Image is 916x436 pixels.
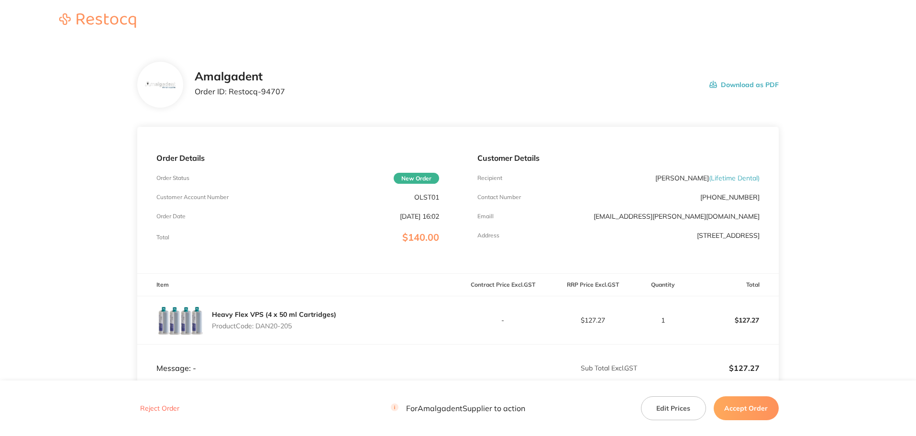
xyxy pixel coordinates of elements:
th: Quantity [638,274,689,296]
h2: Amalgadent [195,70,285,83]
th: RRP Price Excl. GST [548,274,638,296]
p: [DATE] 16:02 [400,212,439,220]
p: For Amalgadent Supplier to action [391,404,525,413]
p: Address [477,232,499,239]
span: ( Lifetime Dental ) [709,174,760,182]
button: Reject Order [137,404,182,413]
p: Customer Account Number [156,194,229,201]
a: [EMAIL_ADDRESS][PERSON_NAME][DOMAIN_NAME] [594,212,760,221]
p: $127.27 [638,364,760,372]
p: - [459,316,548,324]
p: Customer Details [477,154,760,162]
th: Item [137,274,458,296]
p: Emaill [477,213,494,220]
p: 1 [638,316,688,324]
p: Order Status [156,175,189,181]
p: $127.27 [689,309,778,332]
p: [STREET_ADDRESS] [697,232,760,239]
p: OLST01 [414,193,439,201]
button: Download as PDF [709,70,779,100]
button: Edit Prices [641,396,706,420]
img: djFoc3llMg [156,296,204,344]
img: b285Ymlzag [145,81,176,89]
a: Restocq logo [50,13,145,29]
span: $140.00 [402,231,439,243]
p: Order Details [156,154,439,162]
p: [PHONE_NUMBER] [700,193,760,201]
p: Product Code: DAN20-205 [212,322,336,330]
span: New Order [394,173,439,184]
p: Order ID: Restocq- 94707 [195,87,285,96]
p: $127.27 [548,316,637,324]
a: Heavy Flex VPS (4 x 50 ml Cartridges) [212,310,336,319]
p: Contact Number [477,194,521,201]
p: Total [156,234,169,241]
p: Recipient [477,175,502,181]
button: Accept Order [714,396,779,420]
img: Restocq logo [50,13,145,28]
th: Total [689,274,779,296]
p: Order Date [156,213,186,220]
p: Sub Total Excl. GST [459,364,637,372]
th: Contract Price Excl. GST [458,274,548,296]
td: Message: - [137,344,458,373]
p: [PERSON_NAME] [655,174,760,182]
